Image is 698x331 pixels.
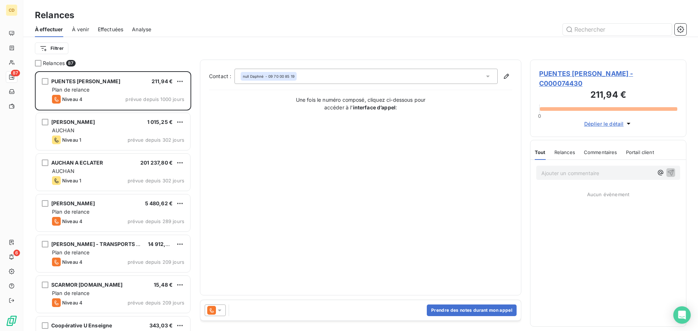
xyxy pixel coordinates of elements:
[62,259,83,265] span: Niveau 4
[51,200,95,206] span: [PERSON_NAME]
[52,209,89,215] span: Plan de relance
[427,304,517,316] button: Prendre des notes durant mon appel
[6,315,17,327] img: Logo LeanPay
[62,137,81,143] span: Niveau 1
[128,259,184,265] span: prévue depuis 209 jours
[563,24,672,35] input: Rechercher
[538,113,541,119] span: 0
[51,282,123,288] span: SCARMOR [DOMAIN_NAME]
[128,300,184,306] span: prévue depuis 209 jours
[35,9,74,22] h3: Relances
[35,26,63,33] span: À effectuer
[52,127,75,133] span: AUCHAN
[152,78,173,84] span: 211,94 €
[51,160,103,166] span: AUCHAN A ECLATER
[43,60,65,67] span: Relances
[554,149,575,155] span: Relances
[584,120,624,128] span: Déplier le détail
[72,26,89,33] span: À venir
[539,69,677,88] span: PUENTES [PERSON_NAME] - C000074430
[582,120,635,128] button: Déplier le détail
[132,26,151,33] span: Analyse
[98,26,124,33] span: Effectuées
[140,160,173,166] span: 201 237,80 €
[243,74,264,79] span: null Daphné
[52,249,89,255] span: Plan de relance
[149,322,173,328] span: 343,03 €
[125,96,184,102] span: prévue depuis 1000 jours
[52,290,89,296] span: Plan de relance
[535,149,546,155] span: Tout
[52,168,75,174] span: AUCHAN
[243,74,294,79] div: - 09 70 00 85 19
[62,178,81,183] span: Niveau 1
[52,86,89,93] span: Plan de relance
[353,104,396,110] strong: interface d’appel
[128,218,184,224] span: prévue depuis 289 jours
[288,96,433,111] p: Une fois le numéro composé, cliquez ci-dessous pour accéder à l’ :
[145,200,173,206] span: 5 480,62 €
[148,241,177,247] span: 14 912,70 €
[584,149,617,155] span: Commentaires
[51,322,112,328] span: Coopérative U Enseigne
[147,119,173,125] span: 1 015,25 €
[62,218,83,224] span: Niveau 4
[62,300,83,306] span: Niveau 4
[62,96,83,102] span: Niveau 4
[6,4,17,16] div: CD
[154,282,173,288] span: 15,48 €
[626,149,654,155] span: Portail client
[587,191,629,197] span: Aucun évènement
[51,119,95,125] span: [PERSON_NAME]
[128,137,184,143] span: prévue depuis 302 jours
[13,250,20,256] span: 6
[539,88,677,103] h3: 211,94 €
[673,306,691,324] div: Open Intercom Messenger
[128,178,184,183] span: prévue depuis 302 jours
[35,43,68,54] button: Filtrer
[11,70,20,76] span: 87
[51,241,157,247] span: [PERSON_NAME] - TRANSPORTS SELLIER
[209,73,234,80] label: Contact :
[51,78,120,84] span: PUENTES [PERSON_NAME]
[35,71,191,331] div: grid
[66,60,75,66] span: 87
